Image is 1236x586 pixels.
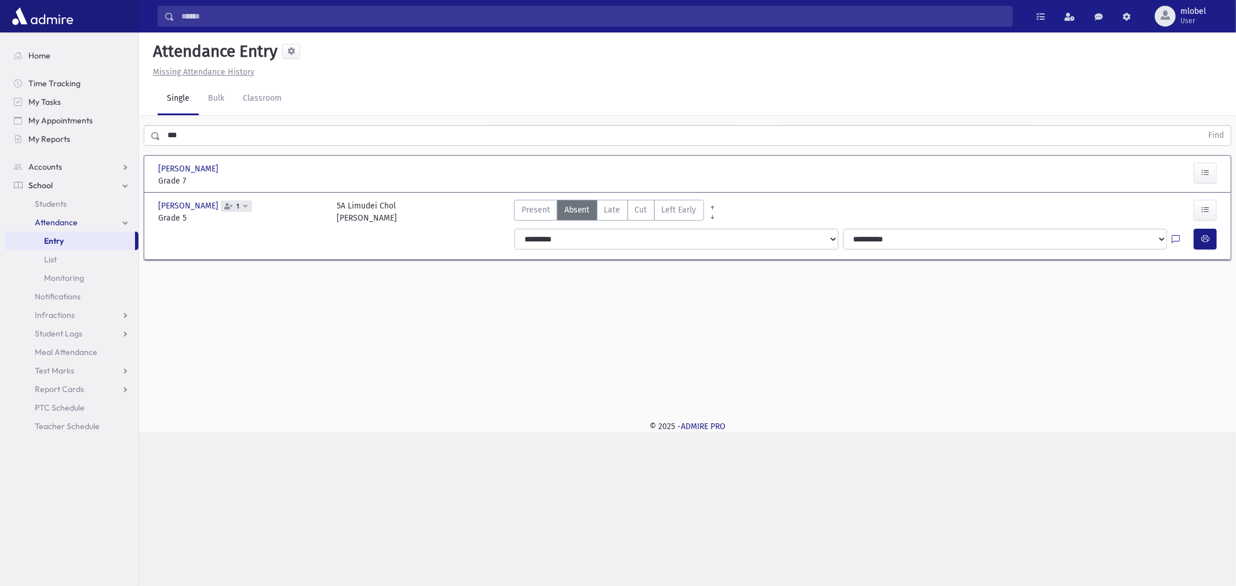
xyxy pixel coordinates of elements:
[153,67,254,77] u: Missing Attendance History
[5,158,138,176] a: Accounts
[5,213,138,232] a: Attendance
[35,347,97,357] span: Meal Attendance
[337,200,397,224] div: 5A Limudei Chol [PERSON_NAME]
[5,306,138,324] a: Infractions
[148,42,278,61] h5: Attendance Entry
[5,343,138,361] a: Meal Attendance
[5,250,138,269] a: List
[5,46,138,65] a: Home
[5,287,138,306] a: Notifications
[35,199,67,209] span: Students
[5,324,138,343] a: Student Logs
[1201,126,1231,145] button: Find
[199,83,234,115] a: Bulk
[564,204,590,216] span: Absent
[5,398,138,417] a: PTC Schedule
[5,111,138,130] a: My Appointments
[635,204,647,216] span: Cut
[158,175,325,187] span: Grade 7
[5,74,138,93] a: Time Tracking
[5,232,135,250] a: Entry
[5,93,138,111] a: My Tasks
[158,420,1217,433] div: © 2025 -
[28,162,62,172] span: Accounts
[28,97,61,107] span: My Tasks
[662,204,697,216] span: Left Early
[35,402,85,413] span: PTC Schedule
[35,310,75,320] span: Infractions
[28,50,50,61] span: Home
[158,200,221,212] span: [PERSON_NAME]
[35,328,82,339] span: Student Logs
[5,130,138,148] a: My Reports
[44,236,64,246] span: Entry
[522,204,550,216] span: Present
[514,200,704,224] div: AttTypes
[1180,16,1206,25] span: User
[35,365,74,376] span: Test Marks
[35,384,84,394] span: Report Cards
[44,273,84,283] span: Monitoring
[9,5,76,28] img: AdmirePro
[1180,7,1206,16] span: mlobel
[158,83,199,115] a: Single
[174,6,1012,27] input: Search
[28,115,93,126] span: My Appointments
[158,163,221,175] span: [PERSON_NAME]
[5,195,138,213] a: Students
[35,291,81,302] span: Notifications
[234,203,242,210] span: 1
[35,217,78,228] span: Attendance
[5,361,138,380] a: Test Marks
[28,134,70,144] span: My Reports
[28,180,53,191] span: School
[158,212,325,224] span: Grade 5
[234,83,291,115] a: Classroom
[5,269,138,287] a: Monitoring
[44,254,57,265] span: List
[604,204,621,216] span: Late
[35,421,100,431] span: Teacher Schedule
[148,67,254,77] a: Missing Attendance History
[28,78,81,89] span: Time Tracking
[5,417,138,435] a: Teacher Schedule
[681,422,725,431] a: ADMIRE PRO
[5,380,138,398] a: Report Cards
[5,176,138,195] a: School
